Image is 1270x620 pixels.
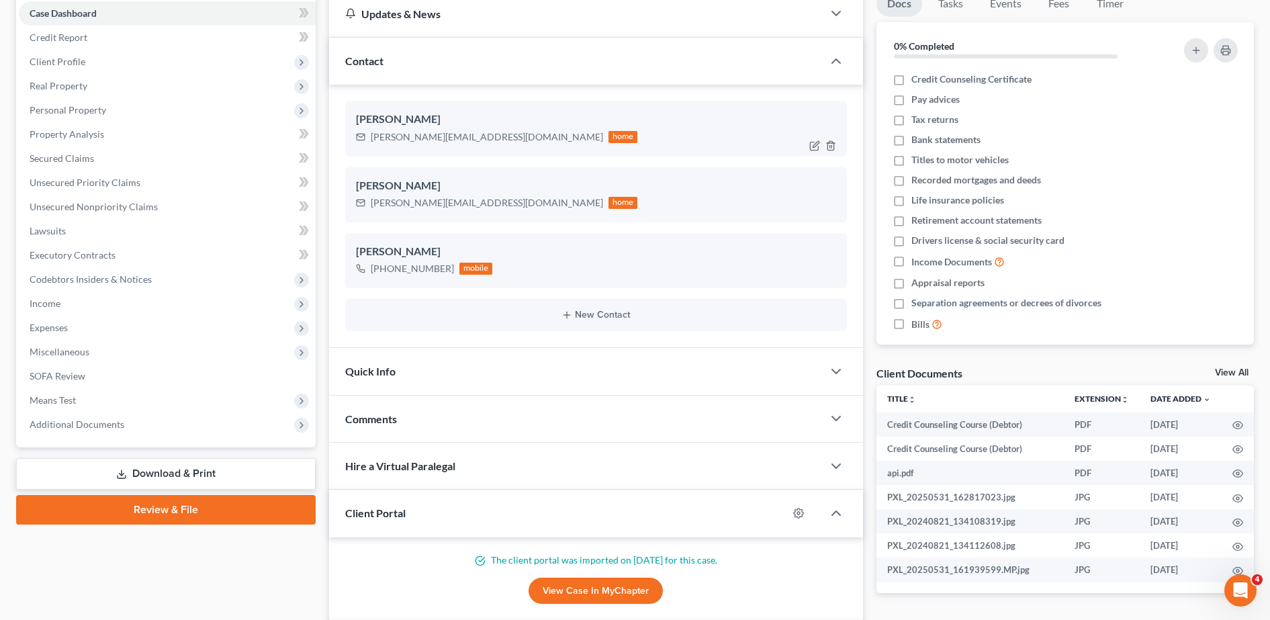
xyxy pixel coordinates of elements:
td: PDF [1064,437,1140,461]
td: JPG [1064,485,1140,509]
div: Client Documents [876,366,962,380]
a: Download & Print [16,458,316,490]
a: Executory Contracts [19,243,316,267]
span: SOFA Review [30,370,85,382]
span: Executory Contracts [30,249,116,261]
span: Credit Counseling Certificate [911,73,1032,86]
a: Unsecured Nonpriority Claims [19,195,316,219]
a: Secured Claims [19,146,316,171]
div: home [608,131,638,143]
span: Means Test [30,394,76,406]
td: JPG [1064,509,1140,533]
span: Expenses [30,322,68,333]
i: unfold_more [1121,396,1129,404]
span: Unsecured Nonpriority Claims [30,201,158,212]
i: expand_more [1203,396,1211,404]
a: View Case in MyChapter [529,578,663,605]
td: JPG [1064,533,1140,558]
a: SOFA Review [19,364,316,388]
td: PXL_20250531_161939599.MP.jpg [876,558,1064,582]
div: [PERSON_NAME][EMAIL_ADDRESS][DOMAIN_NAME] [371,196,603,210]
a: Titleunfold_more [887,394,916,404]
p: The client portal was imported on [DATE] for this case. [345,553,847,567]
span: Additional Documents [30,418,124,430]
span: Client Portal [345,506,406,519]
div: home [608,197,638,209]
span: Retirement account statements [911,214,1042,227]
span: Appraisal reports [911,276,985,290]
a: Extensionunfold_more [1075,394,1129,404]
a: Property Analysis [19,122,316,146]
td: JPG [1064,558,1140,582]
td: api.pdf [876,461,1064,485]
button: New Contact [356,310,836,320]
span: Credit Report [30,32,87,43]
iframe: Intercom live chat [1224,574,1257,607]
span: Income [30,298,60,309]
a: Credit Report [19,26,316,50]
td: [DATE] [1140,461,1222,485]
span: Bank statements [911,133,981,146]
span: Quick Info [345,365,396,378]
span: Miscellaneous [30,346,89,357]
span: Tax returns [911,113,958,126]
span: Income Documents [911,255,992,269]
a: Case Dashboard [19,1,316,26]
span: Case Dashboard [30,7,97,19]
span: Pay advices [911,93,960,106]
span: Life insurance policies [911,193,1004,207]
span: Contact [345,54,383,67]
td: PDF [1064,461,1140,485]
div: [PERSON_NAME] [356,112,836,128]
span: Titles to motor vehicles [911,153,1009,167]
td: PXL_20250531_162817023.jpg [876,485,1064,509]
span: Comments [345,412,397,425]
div: [PERSON_NAME] [356,178,836,194]
td: PXL_20240821_134108319.jpg [876,509,1064,533]
td: PDF [1064,412,1140,437]
td: [DATE] [1140,485,1222,509]
div: [PERSON_NAME][EMAIL_ADDRESS][DOMAIN_NAME] [371,130,603,144]
span: Drivers license & social security card [911,234,1064,247]
a: View All [1215,368,1249,378]
div: [PHONE_NUMBER] [371,262,454,275]
span: Secured Claims [30,152,94,164]
span: Recorded mortgages and deeds [911,173,1041,187]
span: Bills [911,318,929,331]
td: Credit Counseling Course (Debtor) [876,437,1064,461]
span: Unsecured Priority Claims [30,177,140,188]
span: Codebtors Insiders & Notices [30,273,152,285]
i: unfold_more [908,396,916,404]
span: Personal Property [30,104,106,116]
div: Updates & News [345,7,807,21]
span: Real Property [30,80,87,91]
td: [DATE] [1140,509,1222,533]
td: PXL_20240821_134112608.jpg [876,533,1064,558]
td: [DATE] [1140,558,1222,582]
span: Client Profile [30,56,85,67]
a: Unsecured Priority Claims [19,171,316,195]
span: Lawsuits [30,225,66,236]
a: Lawsuits [19,219,316,243]
a: Review & File [16,495,316,525]
td: [DATE] [1140,533,1222,558]
strong: 0% Completed [894,40,954,52]
div: [PERSON_NAME] [356,244,836,260]
td: Credit Counseling Course (Debtor) [876,412,1064,437]
span: Hire a Virtual Paralegal [345,459,455,472]
span: Separation agreements or decrees of divorces [911,296,1101,310]
span: Property Analysis [30,128,104,140]
div: mobile [459,263,493,275]
td: [DATE] [1140,437,1222,461]
span: 4 [1252,574,1263,585]
td: [DATE] [1140,412,1222,437]
a: Date Added expand_more [1150,394,1211,404]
